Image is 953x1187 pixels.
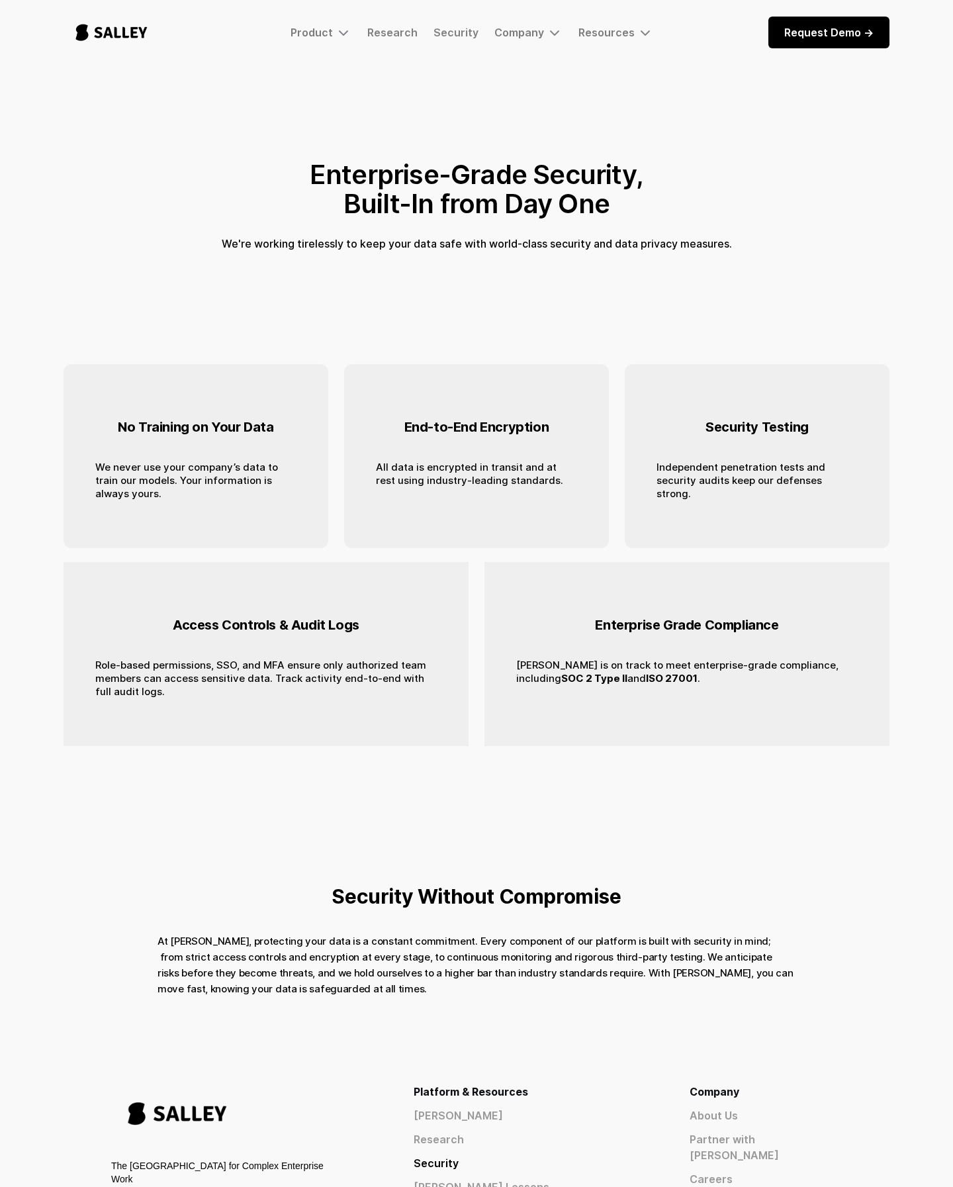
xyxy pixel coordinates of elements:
[690,1108,842,1123] a: About Us
[578,24,653,40] div: Resources
[516,659,858,698] div: [PERSON_NAME] is on track to meet enterprise-grade compliance, including and . ‍
[111,1159,328,1186] div: The [GEOGRAPHIC_DATA] for Complex Enterprise Work
[332,884,621,908] strong: Security Without Compromise
[561,672,627,685] strong: SOC 2 Type II
[414,1131,642,1147] a: Research
[158,935,793,995] h3: At [PERSON_NAME], protecting your data is a constant commitment. Every component of our platform ...
[404,419,549,435] strong: End-to-End Encryption
[414,1155,642,1171] a: Security
[690,1131,842,1163] a: Partner with [PERSON_NAME]
[433,26,478,39] a: Security
[494,24,563,40] div: Company
[173,617,359,633] strong: Access Controls & Audit Logs
[494,26,544,39] div: Company
[291,26,333,39] div: Product
[291,24,351,40] div: Product
[222,234,732,253] h5: We're working tirelessly to keep your data safe with world-class security and data privacy measures.
[376,461,577,500] div: All data is encrypted in transit and at rest using industry-leading standards. ‍
[705,419,809,435] strong: Security Testing
[595,617,778,633] strong: Enterprise Grade Compliance
[657,461,858,500] div: Independent penetration tests and security audits keep our defenses strong.
[414,1108,642,1123] a: [PERSON_NAME]
[690,1084,842,1100] div: Company
[646,672,698,685] strong: ISO 27001
[578,26,635,39] div: Resources
[414,1084,642,1100] div: Platform & Resources
[118,409,273,445] h4: No Training on Your Data
[367,26,418,39] a: Research
[64,11,159,54] a: home
[768,17,889,48] a: Request Demo ->
[95,461,296,500] div: We never use your company’s data to train our models. Your information is always yours.
[690,1171,842,1187] a: Careers
[95,659,437,698] div: Role-based permissions, SSO, and MFA ensure only authorized team members can access sensitive dat...
[310,160,643,218] h1: Enterprise-Grade Security, Built-In from Day One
